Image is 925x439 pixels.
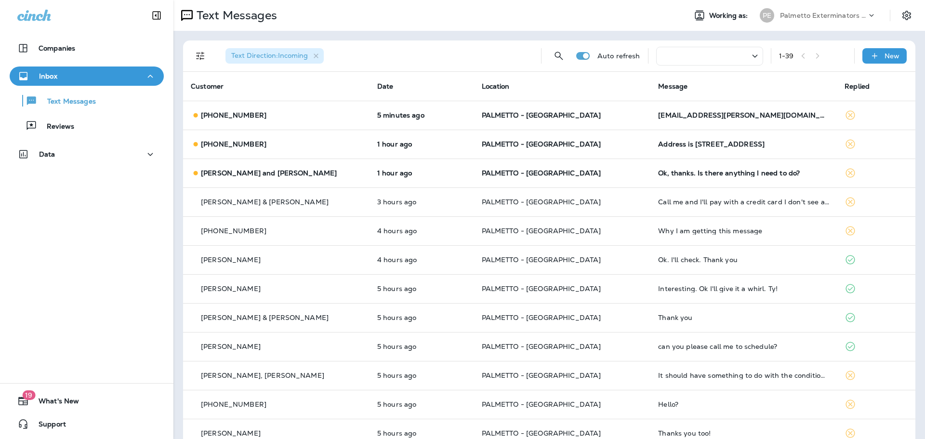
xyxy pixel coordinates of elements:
span: PALMETTO - [GEOGRAPHIC_DATA] [482,429,601,438]
p: New [885,52,899,60]
button: Text Messages [10,91,164,111]
button: 19What's New [10,391,164,411]
p: Aug 13, 2025 02:20 PM [377,169,466,177]
div: Thank you [658,314,829,321]
span: Working as: [709,12,750,20]
button: Data [10,145,164,164]
p: [PERSON_NAME] [201,256,261,264]
p: Palmetto Exterminators LLC [780,12,867,19]
span: Replied [845,82,870,91]
p: Reviews [37,122,74,132]
span: PALMETTO - [GEOGRAPHIC_DATA] [482,342,601,351]
span: PALMETTO - [GEOGRAPHIC_DATA] [482,198,601,206]
div: Ok, thanks. Is there anything I need to do? [658,169,829,177]
button: Search Messages [549,46,568,66]
p: Aug 13, 2025 10:52 AM [377,285,466,293]
p: [PERSON_NAME], [PERSON_NAME] [201,372,324,379]
span: PALMETTO - [GEOGRAPHIC_DATA] [482,255,601,264]
p: [PHONE_NUMBER] [201,227,266,235]
div: Hello? [658,400,829,408]
p: Data [39,150,55,158]
div: Thanks you too! [658,429,829,437]
span: PALMETTO - [GEOGRAPHIC_DATA] [482,140,601,148]
span: Text Direction : Incoming [231,51,308,60]
span: Message [658,82,687,91]
p: Aug 13, 2025 03:48 PM [377,111,466,119]
div: Ok. I'll check. Thank you [658,256,829,264]
p: Aug 13, 2025 10:55 AM [377,256,466,264]
span: PALMETTO - [GEOGRAPHIC_DATA] [482,284,601,293]
button: Inbox [10,67,164,86]
div: Why I am getting this message [658,227,829,235]
p: Inbox [39,72,57,80]
span: 19 [22,390,35,400]
div: It should have something to do with the condition of my home. Increase of that much is unacceptable! [658,372,829,379]
p: Auto refresh [597,52,640,60]
p: Aug 13, 2025 11:54 AM [377,227,466,235]
div: Address is 2585 Seabrook Island Road; Seabrook Island [658,140,829,148]
span: PALMETTO - [GEOGRAPHIC_DATA] [482,313,601,322]
span: PALMETTO - [GEOGRAPHIC_DATA] [482,169,601,177]
button: Companies [10,39,164,58]
p: [PHONE_NUMBER] [201,400,266,408]
div: Interesting. Ok I'll give it a whirl. Ty! [658,285,829,293]
span: Customer [191,82,224,91]
button: Collapse Sidebar [143,6,170,25]
p: Aug 13, 2025 10:22 AM [377,400,466,408]
p: Aug 13, 2025 10:51 AM [377,343,466,350]
div: Call me and I'll pay with a credit card I don't see a report of the inspection-can you sent that ... [658,198,829,206]
p: Companies [39,44,75,52]
p: Aug 13, 2025 02:37 PM [377,140,466,148]
button: Support [10,414,164,434]
span: PALMETTO - [GEOGRAPHIC_DATA] [482,111,601,120]
p: Text Messages [193,8,277,23]
span: PALMETTO - [GEOGRAPHIC_DATA] [482,400,601,409]
p: [PERSON_NAME] [201,429,261,437]
p: Aug 13, 2025 10:18 AM [377,429,466,437]
div: 1 - 39 [779,52,794,60]
p: [PHONE_NUMBER] [201,140,266,148]
span: What's New [29,397,79,409]
p: [PERSON_NAME] [201,285,261,293]
button: Reviews [10,116,164,136]
span: PALMETTO - [GEOGRAPHIC_DATA] [482,226,601,235]
div: PE [760,8,774,23]
p: Aug 13, 2025 10:51 AM [377,314,466,321]
p: Text Messages [38,97,96,106]
span: Date [377,82,394,91]
p: Aug 13, 2025 12:02 PM [377,198,466,206]
p: [PHONE_NUMBER] [201,111,266,119]
p: [PERSON_NAME] and [PERSON_NAME] [201,169,337,177]
div: can you please call me to schedule? [658,343,829,350]
div: Text Direction:Incoming [225,48,324,64]
p: [PERSON_NAME] [201,343,261,350]
span: Support [29,420,66,432]
p: [PERSON_NAME] & [PERSON_NAME] [201,198,329,206]
p: Aug 13, 2025 10:47 AM [377,372,466,379]
span: PALMETTO - [GEOGRAPHIC_DATA] [482,371,601,380]
p: [PERSON_NAME] & [PERSON_NAME] [201,314,329,321]
span: Location [482,82,510,91]
div: asb1954@reagan.com [658,111,829,119]
button: Settings [898,7,915,24]
button: Filters [191,46,210,66]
